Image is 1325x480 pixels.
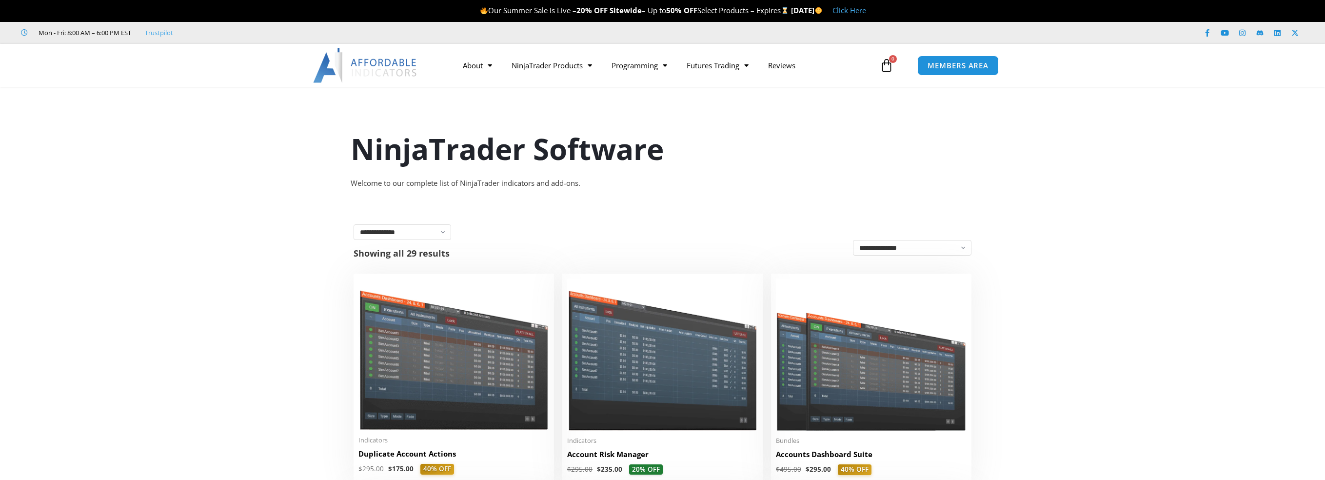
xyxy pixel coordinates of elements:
[354,249,450,258] p: Showing all 29 results
[388,464,392,473] span: $
[815,7,822,14] img: 🌞
[602,54,677,77] a: Programming
[567,279,758,430] img: Account Risk Manager
[358,449,549,459] h2: Duplicate Account Actions
[36,27,131,39] span: Mon - Fri: 8:00 AM – 6:00 PM EST
[576,5,608,15] strong: 20% OFF
[351,128,975,169] h1: NinjaTrader Software
[776,279,967,431] img: Accounts Dashboard Suite
[351,177,975,190] div: Welcome to our complete list of NinjaTrader indicators and add-ons.
[453,54,877,77] nav: Menu
[832,5,866,15] a: Click Here
[758,54,805,77] a: Reviews
[567,465,593,474] bdi: 295.00
[313,48,418,83] img: LogoAI | Affordable Indicators – NinjaTrader
[865,51,908,80] a: 0
[502,54,602,77] a: NinjaTrader Products
[776,437,967,445] span: Bundles
[776,449,967,460] h2: Accounts Dashboard Suite
[677,54,758,77] a: Futures Trading
[358,464,362,473] span: $
[597,465,601,474] span: $
[420,464,454,475] span: 40% OFF
[145,27,173,39] a: Trustpilot
[838,464,871,475] span: 40% OFF
[358,464,384,473] bdi: 295.00
[928,62,989,69] span: MEMBERS AREA
[806,465,831,474] bdi: 295.00
[776,449,967,464] a: Accounts Dashboard Suite
[358,449,549,464] a: Duplicate Account Actions
[776,465,801,474] bdi: 495.00
[567,449,758,460] h2: Account Risk Manager
[776,465,780,474] span: $
[567,449,758,464] a: Account Risk Manager
[480,5,791,15] span: Our Summer Sale is Live – – Up to Select Products – Expires
[791,5,823,15] strong: [DATE]
[480,7,488,14] img: 🔥
[781,7,789,14] img: ⌛
[388,464,414,473] bdi: 175.00
[806,465,810,474] span: $
[917,56,999,76] a: MEMBERS AREA
[597,465,622,474] bdi: 235.00
[610,5,642,15] strong: Sitewide
[666,5,697,15] strong: 50% OFF
[453,54,502,77] a: About
[889,55,897,63] span: 0
[358,436,549,444] span: Indicators
[853,240,971,256] select: Shop order
[629,464,663,475] span: 20% OFF
[567,437,758,445] span: Indicators
[567,465,571,474] span: $
[358,279,549,430] img: Duplicate Account Actions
